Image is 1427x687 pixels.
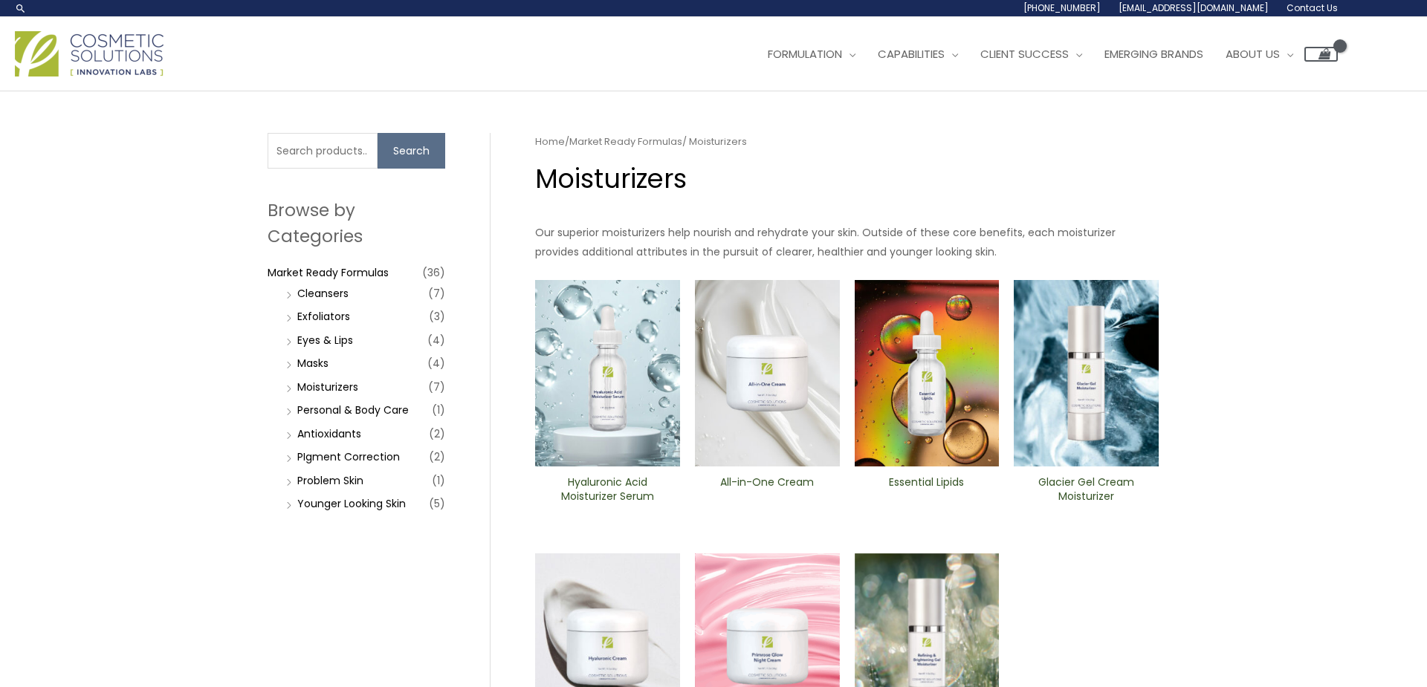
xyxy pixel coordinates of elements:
[867,32,969,76] a: Capabilities
[569,134,682,149] a: Market Ready Formulas
[969,32,1093,76] a: Client Success
[429,493,445,514] span: (5)
[1026,475,1146,509] a: Glacier Gel Cream Moisturizer
[855,280,1000,467] img: Essential Lipids
[378,133,445,169] button: Search
[1104,46,1203,62] span: Emerging Brands
[268,198,445,248] h2: Browse by Categories
[268,265,389,280] a: Market Ready Formulas
[548,475,667,504] h2: Hyaluronic Acid Moisturizer Serum
[708,475,827,504] h2: All-in-One ​Cream
[548,475,667,509] a: Hyaluronic Acid Moisturizer Serum
[297,473,363,488] a: Problem Skin
[429,306,445,327] span: (3)
[427,330,445,351] span: (4)
[429,446,445,467] span: (2)
[535,160,1159,197] h1: Moisturizers
[1026,475,1146,504] h2: Glacier Gel Cream Moisturizer
[297,286,349,301] a: Cleansers
[297,496,406,511] a: Younger Looking Skin
[297,380,358,394] a: Moisturizers
[1023,1,1101,14] span: [PHONE_NUMBER]
[1226,46,1280,62] span: About Us
[980,46,1069,62] span: Client Success
[429,423,445,444] span: (2)
[15,2,27,14] a: Search icon link
[432,400,445,420] span: (1)
[867,475,986,504] h2: Essential Lipids
[268,133,378,169] input: Search products…
[768,46,842,62] span: Formulation
[297,403,409,417] a: Personal & Body Care
[297,449,400,464] a: PIgment Correction
[428,283,445,304] span: (7)
[432,470,445,491] span: (1)
[535,280,680,467] img: Hyaluronic moisturizer Serum
[1214,32,1304,76] a: About Us
[427,353,445,374] span: (4)
[535,223,1159,261] p: Our superior moisturizers help nourish and rehydrate your skin. Outside of these core benefits, e...
[422,262,445,283] span: (36)
[745,32,1338,76] nav: Site Navigation
[297,426,361,441] a: Antioxidants
[867,475,986,509] a: Essential Lipids
[535,133,1159,151] nav: Breadcrumb
[535,134,565,149] a: Home
[1304,47,1338,62] a: View Shopping Cart, empty
[757,32,867,76] a: Formulation
[297,309,350,324] a: Exfoliators
[695,280,840,467] img: All In One Cream
[1014,280,1159,467] img: Glacier Gel Moisturizer
[15,31,164,76] img: Cosmetic Solutions Logo
[878,46,945,62] span: Capabilities
[1119,1,1269,14] span: [EMAIL_ADDRESS][DOMAIN_NAME]
[1093,32,1214,76] a: Emerging Brands
[708,475,827,509] a: All-in-One ​Cream
[297,356,329,371] a: Masks
[297,333,353,348] a: Eyes & Lips
[1287,1,1338,14] span: Contact Us
[428,377,445,397] span: (7)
